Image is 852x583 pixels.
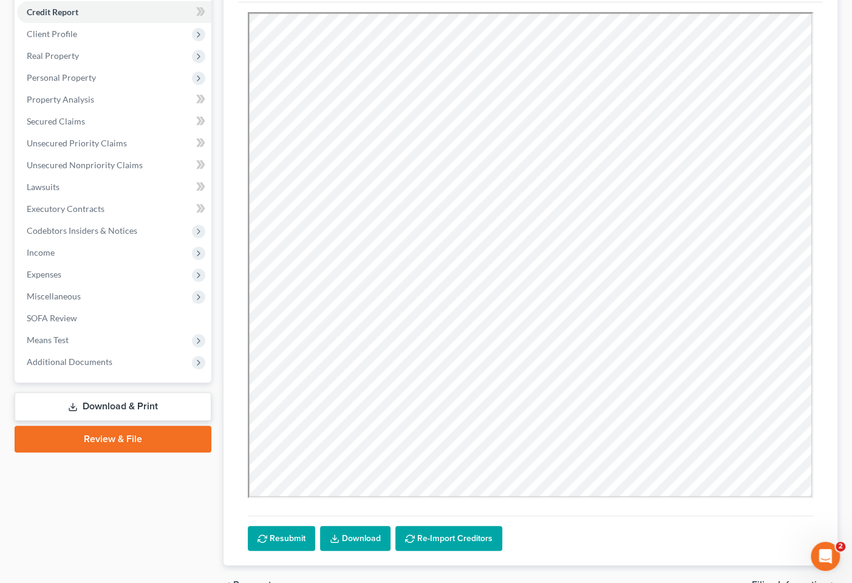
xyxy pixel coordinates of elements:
a: Executory Contracts [17,198,211,220]
a: Property Analysis [17,89,211,111]
span: Expenses [27,269,61,279]
span: 2 [836,542,845,551]
span: Lawsuits [27,182,60,192]
a: Secured Claims [17,111,211,132]
span: Miscellaneous [27,291,81,301]
span: Credit Report [27,7,78,17]
a: Credit Report [17,1,211,23]
span: Executory Contracts [27,203,104,214]
span: Codebtors Insiders & Notices [27,225,137,236]
iframe: Intercom live chat [811,542,840,571]
span: Personal Property [27,72,96,83]
span: Property Analysis [27,94,94,104]
a: Unsecured Nonpriority Claims [17,154,211,176]
span: Client Profile [27,29,77,39]
span: SOFA Review [27,313,77,323]
button: Resubmit [248,526,315,551]
span: Means Test [27,335,69,345]
a: SOFA Review [17,307,211,329]
span: Unsecured Priority Claims [27,138,127,148]
span: Additional Documents [27,356,112,367]
button: Re-Import Creditors [395,526,502,551]
a: Download & Print [15,392,211,421]
a: Lawsuits [17,176,211,198]
span: Secured Claims [27,116,85,126]
span: Unsecured Nonpriority Claims [27,160,143,170]
span: Real Property [27,50,79,61]
a: Download [320,526,390,551]
a: Unsecured Priority Claims [17,132,211,154]
a: Review & File [15,426,211,452]
span: Income [27,247,55,257]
